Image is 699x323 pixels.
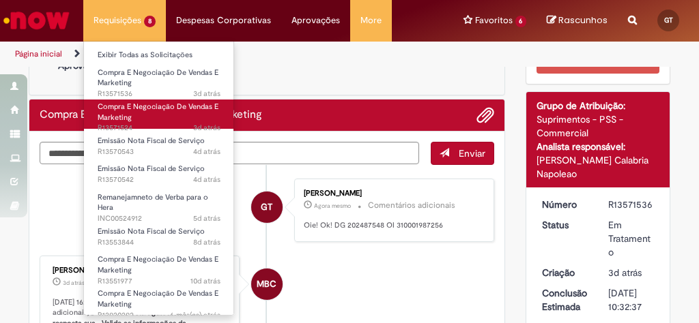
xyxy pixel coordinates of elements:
div: 26/09/2025 16:19:27 [608,266,655,279]
span: R12920292 [98,310,220,321]
time: 09/04/2025 14:52:59 [170,310,220,320]
time: 26/09/2025 13:12:58 [193,147,220,157]
dt: Criação [532,266,599,279]
time: 26/09/2025 16:19:27 [608,266,642,279]
div: [DATE] 10:32:37 [608,286,655,313]
div: [PERSON_NAME] [304,189,480,198]
span: 4d atrás [193,174,220,185]
span: 6 [515,16,527,27]
time: 22/09/2025 09:26:02 [193,237,220,247]
dt: Número [532,198,599,211]
span: 3d atrás [193,123,220,133]
a: No momento, sua lista de rascunhos tem 0 Itens [547,14,608,27]
a: Aberto R13570542 : Emissão Nota Fiscal de Serviço [84,161,234,187]
span: 4d atrás [193,147,220,157]
button: Adicionar anexos [476,106,494,124]
span: R13553844 [98,237,220,248]
a: Exibir Todas as Solicitações [84,48,234,63]
span: 8 [144,16,156,27]
span: 3d atrás [608,266,642,279]
a: Aberto R13571536 : Compra E Negociação De Vendas E Marketing [84,65,234,95]
time: 19/09/2025 17:37:51 [190,276,220,286]
dt: Conclusão Estimada [532,286,599,313]
span: INC00524912 [98,213,220,224]
button: Enviar [431,142,494,165]
span: Emissão Nota Fiscal de Serviço [98,164,205,174]
span: 10d atrás [190,276,220,286]
ul: Requisições [83,41,234,316]
time: 29/09/2025 14:06:23 [314,202,351,210]
span: Aprovações [291,14,340,27]
span: GT [664,16,673,25]
a: Página inicial [15,48,62,59]
span: 8d atrás [193,237,220,247]
span: MBC [257,268,276,301]
time: 26/09/2025 16:18:08 [193,123,220,133]
span: Compra E Negociação De Vendas E Marketing [98,288,218,309]
img: ServiceNow [1,7,72,34]
span: 5d atrás [193,213,220,224]
span: Emissão Nota Fiscal de Serviço [98,136,205,146]
div: [PERSON_NAME] Calabria Napoleao [53,266,229,275]
span: Emissão Nota Fiscal de Serviço [98,226,205,236]
small: Comentários adicionais [368,200,455,211]
div: Suprimentos - PSS - Commercial [537,112,660,140]
textarea: Digite sua mensagem aqui... [40,142,419,164]
div: Em Tratamento [608,218,655,259]
span: Agora mesmo [314,202,351,210]
div: Giovana Miquelin Toledo [251,191,283,223]
span: 3d atrás [63,279,85,287]
span: Enviar [459,147,485,159]
span: Remanejamneto de Verba para o Hera [98,192,208,213]
span: Rascunhos [558,14,608,27]
div: Analista responsável: [537,140,660,153]
span: R13571524 [98,123,220,134]
dt: Status [532,218,599,232]
h2: Compra E Negociação De Vendas E Marketing Histórico de tíquete [40,109,262,121]
p: Oie! Ok! DG 202487548 OI 310001987256 [304,220,480,231]
span: Compra E Negociação De Vendas E Marketing [98,254,218,275]
span: Favoritos [475,14,513,27]
span: R13570542 [98,174,220,185]
span: 3d atrás [193,89,220,99]
span: 6 mês(es) atrás [170,310,220,320]
span: GT [261,191,272,224]
a: Aberto R13570543 : Emissão Nota Fiscal de Serviço [84,134,234,159]
a: Aberto R13553844 : Emissão Nota Fiscal de Serviço [84,224,234,249]
span: Compra E Negociação De Vendas E Marketing [98,67,218,89]
span: R13571536 [98,89,220,99]
span: Requisições [94,14,141,27]
a: Aberto R12920292 : Compra E Negociação De Vendas E Marketing [84,286,234,316]
div: [PERSON_NAME] Calabria Napoleao [537,153,660,181]
time: 26/09/2025 13:12:54 [193,174,220,185]
span: R13551977 [98,276,220,287]
div: R13571536 [608,198,655,211]
span: R13570543 [98,147,220,157]
ul: Trilhas de página [10,42,397,67]
time: 26/09/2025 16:53:19 [63,279,85,287]
div: Grupo de Atribuição: [537,99,660,112]
a: Aberto R13551977 : Compra E Negociação De Vendas E Marketing [84,252,234,281]
span: More [360,14,382,27]
time: 24/09/2025 21:27:41 [193,213,220,224]
a: Aberto R13571524 : Compra E Negociação De Vendas E Marketing [84,99,234,129]
a: Aberto INC00524912 : Remanejamneto de Verba para o Hera [84,190,234,219]
span: Compra E Negociação De Vendas E Marketing [98,102,218,123]
span: Despesas Corporativas [176,14,271,27]
div: Mariana Bracher Calabria Napoleao [251,268,283,300]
